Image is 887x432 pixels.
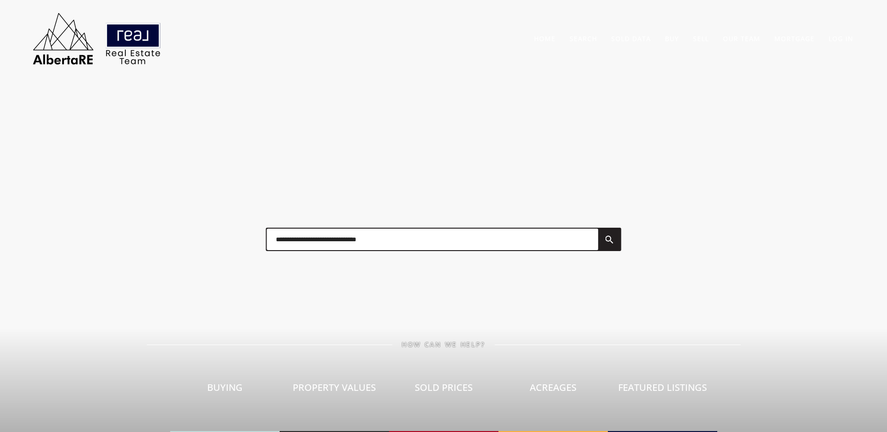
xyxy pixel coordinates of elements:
a: Our Team [723,34,760,43]
span: Featured Listings [618,381,707,394]
a: Buy [665,34,679,43]
a: Featured Listings [608,348,717,432]
a: Sold Prices [389,348,498,432]
a: Sold Data [611,34,651,43]
span: Property Values [293,381,376,394]
a: Buying [170,348,280,432]
a: Property Values [280,348,389,432]
a: Home [534,34,555,43]
img: AlbertaRE Real Estate Team | Real Broker [27,9,167,68]
a: Acreages [498,348,608,432]
span: Sold Prices [415,381,473,394]
span: Acreages [530,381,577,394]
a: Log In [829,34,853,43]
a: Mortgage [774,34,815,43]
a: Search [570,34,597,43]
a: Sell [693,34,709,43]
span: Buying [207,381,243,394]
